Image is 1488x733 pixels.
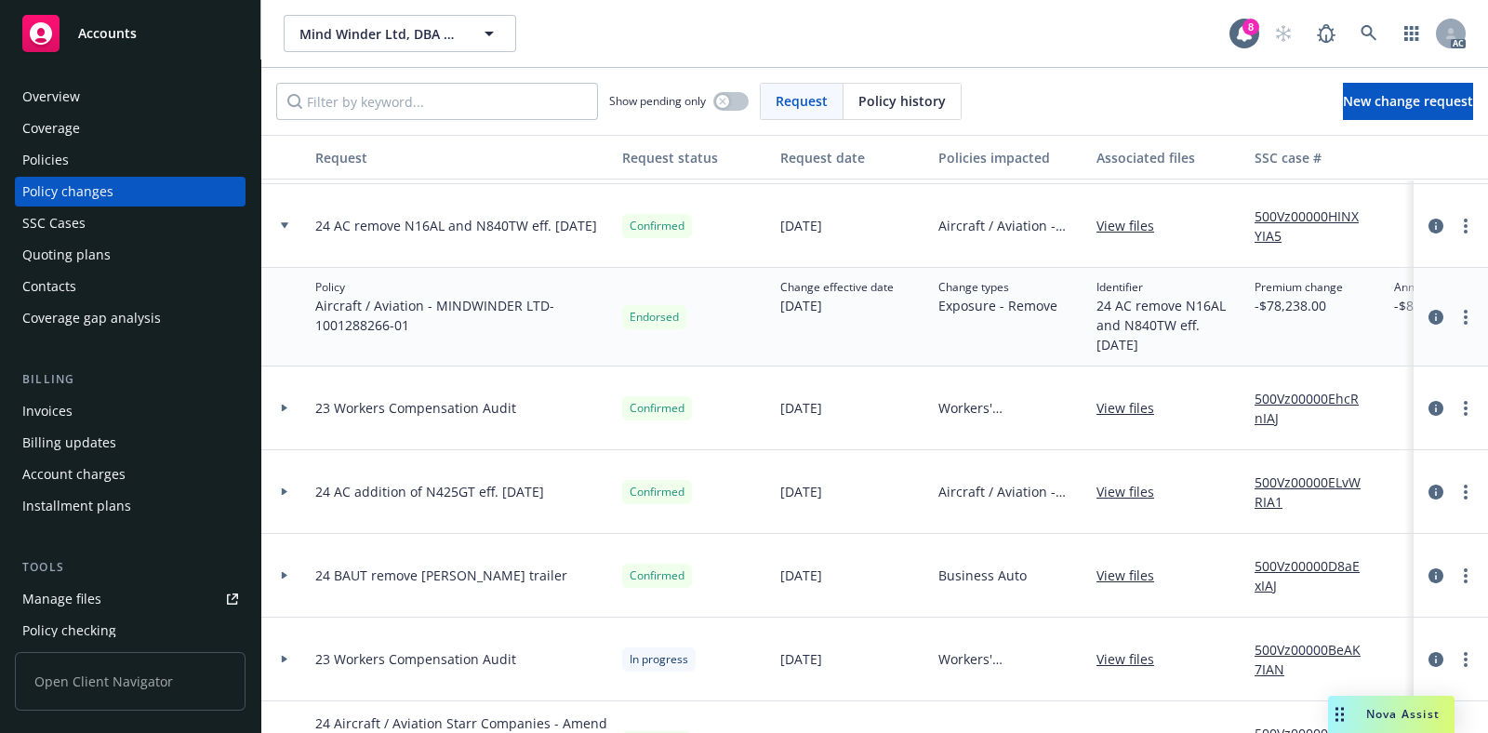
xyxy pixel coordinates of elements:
div: Toggle Row Expanded [261,366,308,450]
span: Change types [938,279,1057,296]
span: 23 Workers Compensation Audit [315,649,516,669]
span: Workers' Compensation - MindWinder, LTD [938,649,1082,669]
a: Policies [15,145,246,175]
div: Invoices [22,396,73,426]
button: Request status [615,135,773,180]
div: Drag to move [1328,696,1351,733]
a: Account charges [15,460,246,489]
span: Nova Assist [1366,706,1440,722]
a: 500Vz00000BeAK7IAN [1255,640,1379,679]
span: -$78,238.00 [1255,296,1343,315]
a: Contacts [15,272,246,301]
span: In progress [630,651,688,668]
span: New change request [1343,92,1473,110]
a: circleInformation [1425,565,1447,587]
a: Invoices [15,396,246,426]
span: Change effective date [780,279,894,296]
span: Confirmed [630,484,684,500]
span: [DATE] [780,398,822,418]
span: 24 BAUT remove [PERSON_NAME] trailer [315,566,567,585]
span: Confirmed [630,218,684,234]
span: Open Client Navigator [15,652,246,711]
a: New change request [1343,83,1473,120]
span: [DATE] [780,296,894,315]
a: Overview [15,82,246,112]
a: View files [1096,216,1169,235]
a: 500Vz00000EhcRnIAJ [1255,389,1379,428]
a: circleInformation [1425,397,1447,420]
a: SSC Cases [15,208,246,238]
div: Billing updates [22,428,116,458]
div: Quoting plans [22,240,111,270]
a: more [1455,397,1477,420]
a: Accounts [15,7,246,60]
div: 8 [1242,19,1259,35]
a: View files [1096,482,1169,501]
a: 500Vz00000HINXYIA5 [1255,207,1379,246]
a: more [1455,565,1477,587]
div: Toggle Row Expanded [261,184,308,268]
a: Start snowing [1265,15,1302,52]
a: more [1455,648,1477,671]
div: Policies impacted [938,148,1082,167]
div: Coverage gap analysis [22,303,161,333]
div: Billing [15,370,246,389]
span: 24 AC remove N16AL and N840TW eff. [DATE] [315,216,597,235]
div: Associated files [1096,148,1240,167]
div: Coverage [22,113,80,143]
a: circleInformation [1425,306,1447,328]
div: Contacts [22,272,76,301]
div: Policies [22,145,69,175]
button: SSC case # [1247,135,1387,180]
a: circleInformation [1425,648,1447,671]
span: Confirmed [630,400,684,417]
a: more [1455,215,1477,237]
a: Quoting plans [15,240,246,270]
span: 24 AC remove N16AL and N840TW eff. [DATE] [1096,296,1240,354]
div: Toggle Row Expanded [261,618,308,701]
span: Mind Winder Ltd, DBA MindWinder Aviation [299,24,460,44]
span: Confirmed [630,567,684,584]
button: Request [308,135,615,180]
span: [DATE] [780,216,822,235]
div: Tools [15,558,246,577]
span: Aircraft / Aviation - MINDWINDER LTD - 1001288266-01 [315,296,607,335]
a: Coverage gap analysis [15,303,246,333]
a: View files [1096,398,1169,418]
div: Policy changes [22,177,113,207]
div: Request [315,148,607,167]
div: Account charges [22,460,126,489]
span: Aircraft / Aviation - MINDWINDER LTD [938,482,1082,501]
a: Coverage [15,113,246,143]
a: View files [1096,649,1169,669]
div: Toggle Row Expanded [261,450,308,534]
a: Switch app [1393,15,1430,52]
span: Endorsed [630,309,679,326]
span: Aircraft / Aviation - MINDWINDER LTD [938,216,1082,235]
button: Associated files [1089,135,1247,180]
button: Policies impacted [931,135,1089,180]
div: Toggle Row Expanded [261,534,308,618]
span: Request [776,91,828,111]
a: Policy checking [15,616,246,646]
span: Policy history [858,91,946,111]
span: Policy [315,279,607,296]
span: [DATE] [780,566,822,585]
button: Nova Assist [1328,696,1455,733]
span: Show pending only [609,93,706,109]
div: Overview [22,82,80,112]
span: Accounts [78,26,137,41]
a: circleInformation [1425,481,1447,503]
div: Policy checking [22,616,116,646]
span: 23 Workers Compensation Audit [315,398,516,418]
span: Premium change [1255,279,1343,296]
a: Billing updates [15,428,246,458]
a: more [1455,306,1477,328]
div: Installment plans [22,491,131,521]
span: Workers' Compensation - MindWinder, LTD [938,398,1082,418]
a: 500Vz00000D8aExIAJ [1255,556,1379,595]
a: Report a Bug [1308,15,1345,52]
a: Policy changes [15,177,246,207]
a: View files [1096,566,1169,585]
a: Installment plans [15,491,246,521]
